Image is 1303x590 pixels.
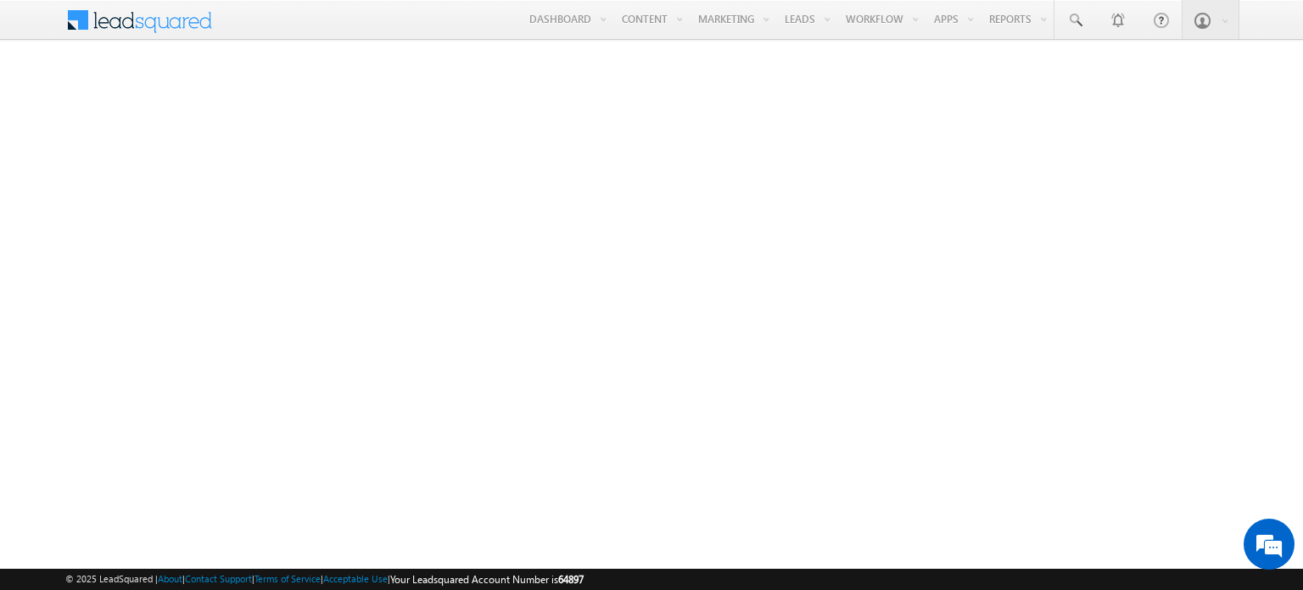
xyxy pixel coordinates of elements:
[558,573,584,586] span: 64897
[158,573,182,584] a: About
[323,573,388,584] a: Acceptable Use
[65,571,584,587] span: © 2025 LeadSquared | | | | |
[254,573,321,584] a: Terms of Service
[390,573,584,586] span: Your Leadsquared Account Number is
[185,573,252,584] a: Contact Support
